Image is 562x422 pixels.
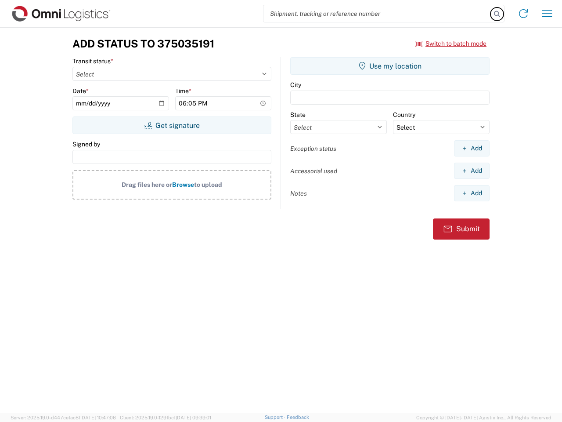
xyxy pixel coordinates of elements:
[454,163,490,179] button: Add
[72,87,89,95] label: Date
[176,415,211,420] span: [DATE] 09:39:01
[290,145,336,153] label: Exception status
[454,140,490,156] button: Add
[122,181,172,188] span: Drag files here or
[175,87,191,95] label: Time
[290,111,306,119] label: State
[454,185,490,201] button: Add
[290,81,301,89] label: City
[11,415,116,420] span: Server: 2025.19.0-d447cefac8f
[80,415,116,420] span: [DATE] 10:47:06
[416,414,551,422] span: Copyright © [DATE]-[DATE] Agistix Inc., All Rights Reserved
[290,57,490,75] button: Use my location
[265,415,287,420] a: Support
[415,36,486,51] button: Switch to batch mode
[393,111,415,119] label: Country
[72,140,100,148] label: Signed by
[120,415,211,420] span: Client: 2025.19.0-129fbcf
[290,167,337,175] label: Accessorial used
[287,415,309,420] a: Feedback
[194,181,222,188] span: to upload
[290,189,307,197] label: Notes
[433,218,490,240] button: Submit
[263,5,491,22] input: Shipment, tracking or reference number
[172,181,194,188] span: Browse
[72,57,113,65] label: Transit status
[72,37,214,50] h3: Add Status to 375035191
[72,116,271,134] button: Get signature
